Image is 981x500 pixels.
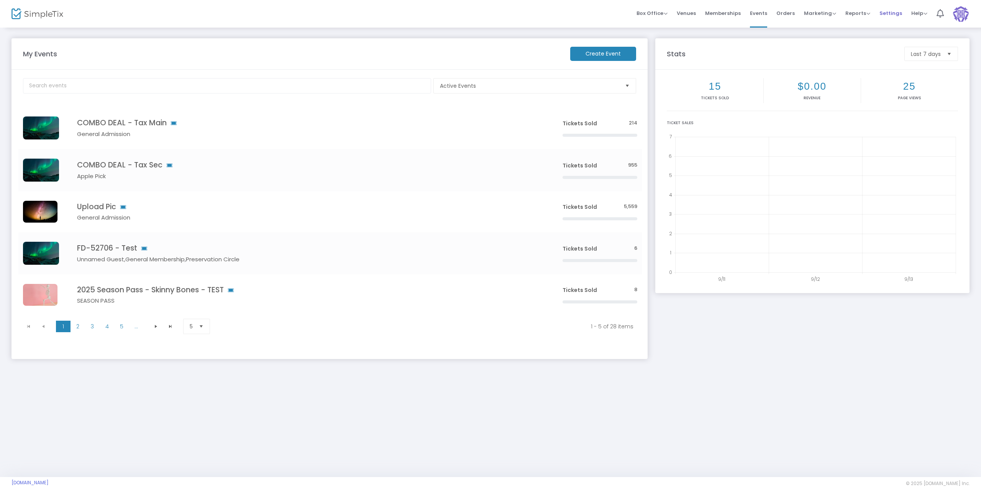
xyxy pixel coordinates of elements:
span: Tickets Sold [563,286,597,294]
span: Last 7 days [911,50,941,58]
text: 6 [669,152,672,159]
img: 638846613102834066.png [23,201,57,223]
span: Memberships [705,3,741,23]
a: [DOMAIN_NAME] [11,480,49,486]
p: Tickets sold [668,95,762,101]
div: Ticket Sales [667,120,958,126]
h2: 15 [668,80,762,92]
text: 9/13 [904,276,913,282]
text: 4 [669,191,672,198]
h5: Unnamed Guest,General Membership,Preservation Circle [77,256,540,263]
span: Tickets Sold [563,120,597,127]
kendo-pager-info: 1 - 5 of 28 items [224,323,634,330]
p: Revenue [765,95,859,101]
span: 5 [190,323,193,330]
span: Box Office [637,10,668,17]
span: Page 6 [129,321,143,332]
span: Settings [879,3,902,23]
h4: FD-52706 - Test [77,244,540,252]
button: Select [622,79,633,93]
div: Data table [18,107,642,315]
span: © 2025 [DOMAIN_NAME] Inc. [906,480,970,487]
span: Events [750,3,767,23]
img: img_lights.jpg [23,116,59,139]
text: 2 [669,230,672,237]
h4: COMBO DEAL - Tax Main [77,118,540,127]
h5: SEASON PASS [77,297,540,304]
h2: 25 [863,80,956,92]
span: Tickets Sold [563,203,597,211]
span: Help [911,10,927,17]
span: 8 [634,286,637,293]
h4: COMBO DEAL - Tax Sec [77,161,540,169]
span: 5,559 [624,203,637,210]
span: 6 [634,245,637,252]
m-panel-title: Stats [663,49,901,59]
text: 5 [669,172,672,179]
img: 638926820703029614.png [23,284,57,306]
span: Tickets Sold [563,245,597,252]
button: Select [196,319,207,334]
span: Orders [776,3,795,23]
span: Page 2 [71,321,85,332]
span: Reports [845,10,870,17]
p: Page Views [863,95,956,101]
button: Select [944,47,955,61]
img: img_lights.jpg [23,242,59,265]
text: 7 [669,133,672,140]
h4: 2025 Season Pass - Skinny Bones - TEST [77,285,540,294]
text: 3 [669,211,672,217]
span: Tickets Sold [563,162,597,169]
h5: General Admission [77,131,540,138]
span: 955 [628,162,637,169]
span: Go to the next page [153,323,159,330]
span: 214 [629,120,637,127]
span: Active Events [440,82,619,90]
span: Page 3 [85,321,100,332]
span: Page 5 [114,321,129,332]
input: Search events [23,78,431,93]
span: Go to the next page [149,321,163,332]
text: 0 [669,269,672,275]
m-panel-title: My Events [19,49,566,59]
span: Go to the last page [163,321,178,332]
h4: Upload Pic [77,202,540,211]
img: img_lights.jpg [23,159,59,182]
span: Page 1 [56,321,71,332]
text: 1 [670,249,671,256]
span: Go to the last page [167,323,174,330]
span: Venues [677,3,696,23]
m-button: Create Event [570,47,636,61]
text: 9/12 [811,276,820,282]
span: Page 4 [100,321,114,332]
h5: Apple Pick [77,173,540,180]
h2: $0.00 [765,80,859,92]
text: 9/11 [718,276,725,282]
h5: General Admission [77,214,540,221]
span: Marketing [804,10,836,17]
